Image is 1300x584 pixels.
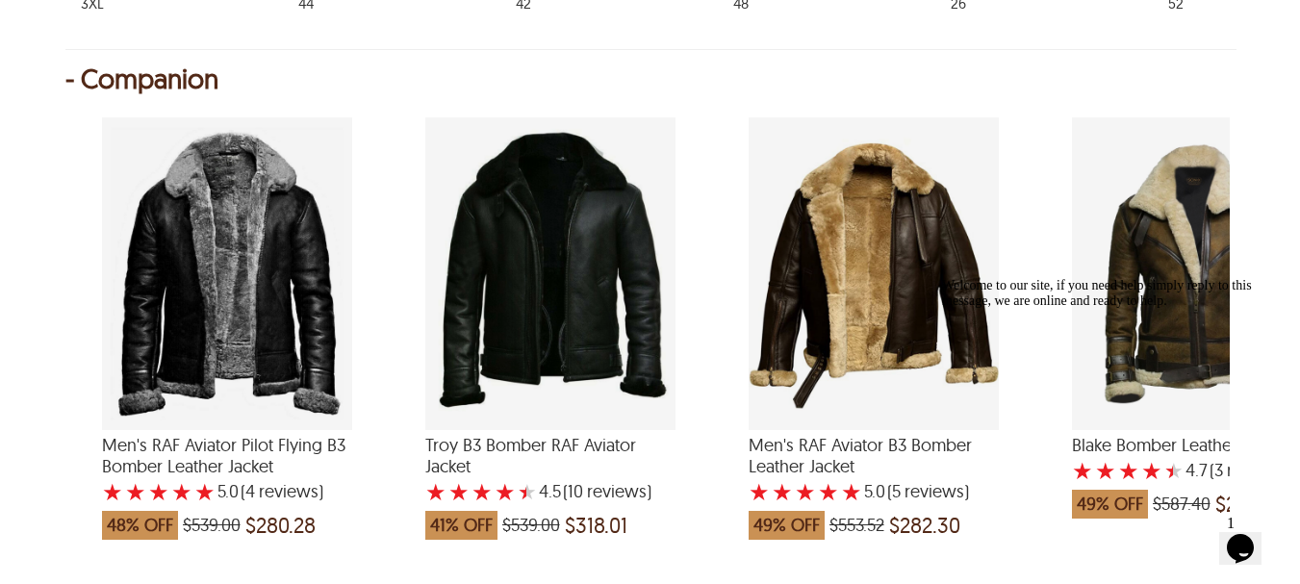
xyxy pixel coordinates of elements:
[539,482,561,501] label: 4.5
[102,482,123,501] label: 1 rating
[1215,495,1286,514] span: $299.57
[425,418,675,539] a: Troy B3 Bomber RAF Aviator Jacket with a 4.5 Star Rating 10 Product Review which was at a price o...
[563,482,651,501] span: )
[1072,490,1148,519] span: 49% OFF
[425,482,446,501] label: 1 rating
[65,69,1236,89] div: - Companion
[171,482,192,501] label: 4 rating
[901,482,964,501] span: reviews
[102,511,178,540] span: 48% OFF
[841,482,862,501] label: 5 rating
[1153,495,1211,514] span: $587.40
[795,482,816,501] label: 3 rating
[749,482,770,501] label: 1 rating
[217,482,239,501] label: 5.0
[772,482,793,501] label: 2 rating
[255,482,319,501] span: reviews
[8,8,354,38] div: Welcome to our site, if you need help simply reply to this message, we are online and ready to help.
[887,482,969,501] span: )
[887,482,901,501] span: (5
[102,435,352,476] span: Men's RAF Aviator Pilot Flying B3 Bomber Leather Jacket
[934,270,1281,497] iframe: chat widget
[448,482,470,501] label: 2 rating
[749,511,825,540] span: 49% OFF
[818,482,839,501] label: 4 rating
[472,482,493,501] label: 3 rating
[183,516,241,535] span: $539.00
[563,482,583,501] span: (10
[889,516,960,535] span: $282.30
[565,516,627,535] span: $318.01
[194,482,216,501] label: 5 rating
[1219,507,1281,565] iframe: chat widget
[241,482,323,501] span: )
[125,482,146,501] label: 2 rating
[102,418,352,539] a: Men's RAF Aviator Pilot Flying B3 Bomber Leather Jacket with a 5 Star Rating 4 Product Review whi...
[502,516,560,535] span: $539.00
[241,482,255,501] span: (4
[8,8,318,38] span: Welcome to our site, if you need help simply reply to this message, we are online and ready to help.
[829,516,884,535] span: $553.52
[245,516,316,535] span: $280.28
[864,482,885,501] label: 5.0
[425,511,497,540] span: 41% OFF
[749,418,999,539] a: Men's RAF Aviator B3 Bomber Leather Jacket with a 5 Star Rating 5 Product Review which was at a p...
[495,482,516,501] label: 4 rating
[749,435,999,476] span: Men's RAF Aviator B3 Bomber Leather Jacket
[518,482,537,501] label: 5 rating
[148,482,169,501] label: 3 rating
[425,435,675,476] span: Troy B3 Bomber RAF Aviator Jacket
[583,482,647,501] span: reviews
